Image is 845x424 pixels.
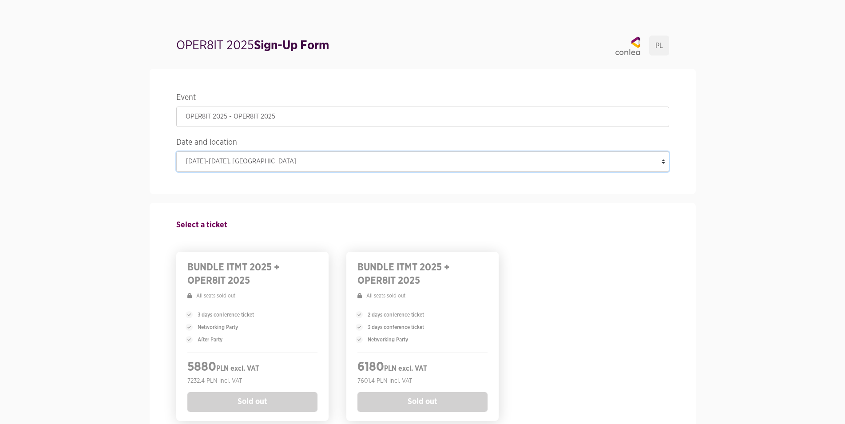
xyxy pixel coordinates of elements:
span: 3 days conference ticket [368,323,424,331]
h1: OPER8IT 2025 [176,37,329,55]
p: All seats sold out [187,292,317,300]
h3: BUNDLE ITMT 2025 + OPER8IT 2025 [357,261,488,287]
legend: Event [176,91,669,107]
p: 7601.4 PLN incl. VAT [357,376,488,385]
p: 7232.4 PLN incl. VAT [187,376,317,385]
h2: 5880 [187,360,317,376]
legend: Date and location [176,136,669,151]
strong: Sign-Up Form [254,40,329,52]
input: OPER8IT 2025 - OPER8IT 2025 [176,107,669,127]
span: PLN excl. VAT [216,365,259,372]
span: 3 days conference ticket [198,311,254,319]
h3: BUNDLE ITMT 2025 + OPER8IT 2025 [187,261,317,287]
h4: Select a ticket [176,216,669,234]
button: Sold out [357,392,488,412]
p: All seats sold out [357,292,488,300]
span: PLN excl. VAT [384,365,427,372]
span: Networking Party [198,323,238,331]
h2: 6180 [357,360,488,376]
span: After Party [198,336,222,344]
span: 2 days conference ticket [368,311,424,319]
button: Sold out [187,392,317,412]
span: Networking Party [368,336,408,344]
a: PL [649,36,669,55]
